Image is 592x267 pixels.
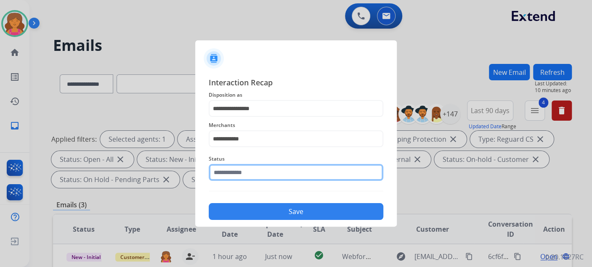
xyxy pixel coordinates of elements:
[209,203,383,220] button: Save
[209,90,383,100] span: Disposition as
[209,77,383,90] span: Interaction Recap
[209,120,383,130] span: Merchants
[545,252,584,262] p: 0.20.1027RC
[204,48,224,69] img: contactIcon
[209,191,383,191] img: contact-recap-line.svg
[209,154,383,164] span: Status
